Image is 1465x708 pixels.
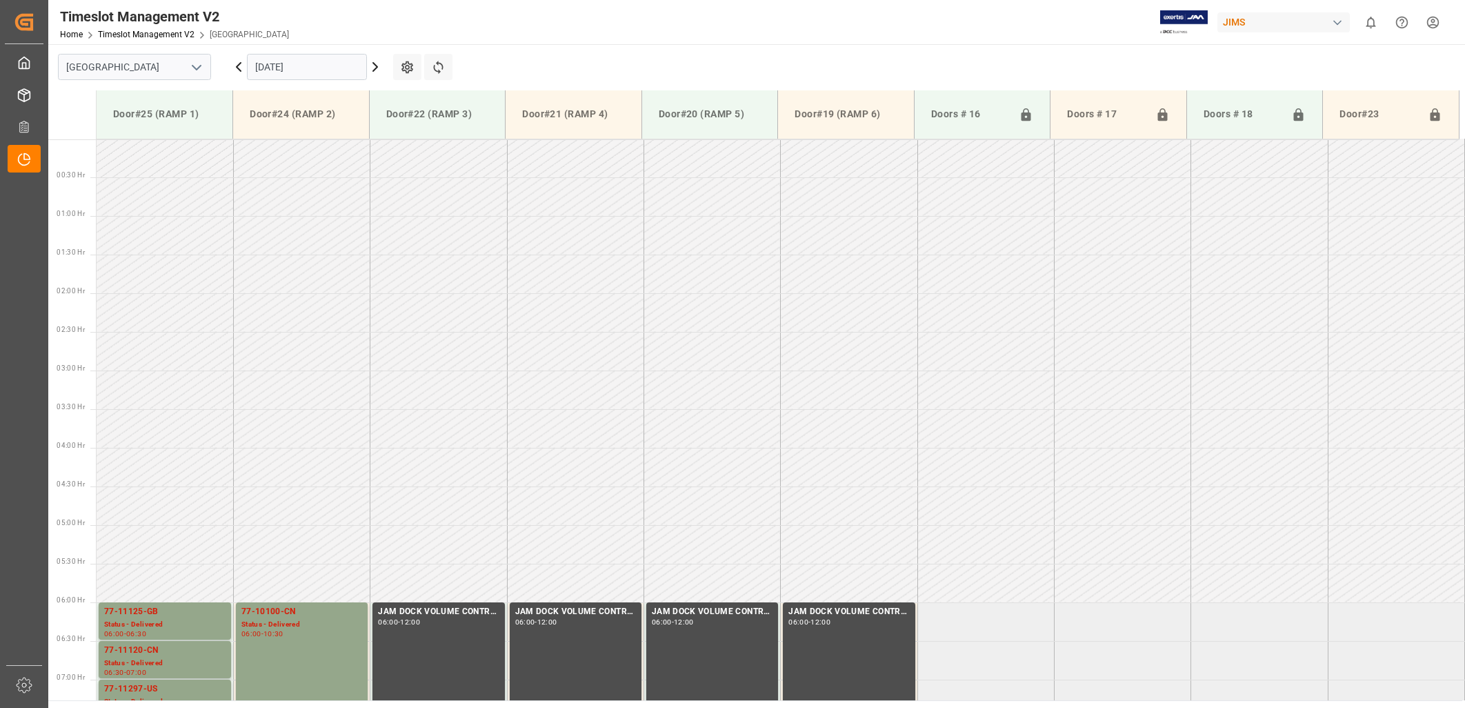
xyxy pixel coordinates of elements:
div: 77-11120-CN [104,644,226,658]
div: Doors # 16 [926,101,1014,128]
span: 01:30 Hr [57,248,85,256]
button: open menu [186,57,206,78]
div: 12:00 [674,619,694,625]
div: 06:00 [652,619,672,625]
img: Exertis%20JAM%20-%20Email%20Logo.jpg_1722504956.jpg [1160,10,1208,35]
div: Door#21 (RAMP 4) [517,101,630,127]
div: 12:00 [400,619,420,625]
span: 04:00 Hr [57,442,85,449]
span: 00:30 Hr [57,171,85,179]
span: 05:00 Hr [57,519,85,527]
div: - [535,619,537,625]
div: Door#25 (RAMP 1) [108,101,221,127]
div: Status - Delivered [104,658,226,669]
div: - [672,619,674,625]
div: JAM DOCK VOLUME CONTROL [515,605,636,619]
div: Doors # 17 [1062,101,1150,128]
span: 05:30 Hr [57,558,85,565]
div: 06:00 [788,619,808,625]
div: Status - Delivered [241,619,362,631]
div: JIMS [1217,12,1350,32]
div: - [808,619,810,625]
a: Home [60,30,83,39]
div: 06:30 [104,669,124,676]
div: 07:00 [126,669,146,676]
div: Doors # 18 [1198,101,1286,128]
div: 12:00 [810,619,830,625]
input: Type to search/select [58,54,211,80]
span: 02:30 Hr [57,326,85,333]
div: Door#19 (RAMP 6) [789,101,903,127]
div: 06:00 [104,631,124,637]
div: JAM DOCK VOLUME CONTROL [788,605,909,619]
div: 77-11125-GB [104,605,226,619]
span: 06:00 Hr [57,596,85,604]
div: - [261,631,263,637]
div: 10:30 [263,631,283,637]
div: 77-10100-CN [241,605,362,619]
div: Door#22 (RAMP 3) [381,101,495,127]
button: JIMS [1217,9,1355,35]
a: Timeslot Management V2 [98,30,195,39]
span: 03:00 Hr [57,364,85,372]
div: Door#20 (RAMP 5) [653,101,767,127]
div: - [398,619,400,625]
div: JAM DOCK VOLUME CONTROL [378,605,499,619]
div: - [124,669,126,676]
div: - [124,631,126,637]
div: 06:00 [515,619,535,625]
span: 04:30 Hr [57,480,85,488]
button: Help Center [1386,7,1417,38]
div: Timeslot Management V2 [60,6,289,27]
span: 01:00 Hr [57,210,85,217]
input: DD.MM.YYYY [247,54,367,80]
span: 03:30 Hr [57,403,85,411]
span: 07:00 Hr [57,673,85,681]
div: 06:00 [241,631,261,637]
div: 06:00 [378,619,398,625]
div: Status - Delivered [104,619,226,631]
div: JAM DOCK VOLUME CONTROL [652,605,773,619]
span: 06:30 Hr [57,635,85,642]
div: Status - Delivered [104,696,226,708]
button: show 0 new notifications [1355,7,1386,38]
div: Door#24 (RAMP 2) [244,101,358,127]
div: 12:00 [537,619,557,625]
span: 02:00 Hr [57,287,85,295]
div: 06:30 [126,631,146,637]
div: 77-11297-US [104,682,226,696]
div: Door#23 [1334,101,1422,128]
